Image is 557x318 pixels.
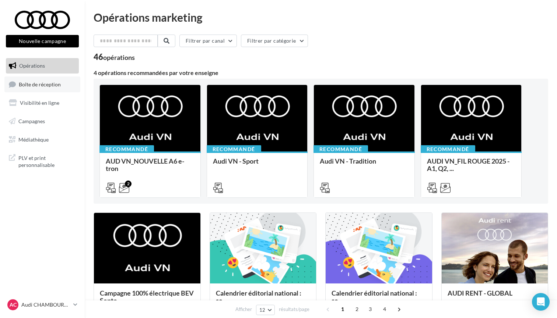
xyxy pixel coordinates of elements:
a: Boîte de réception [4,76,80,92]
span: 3 [364,303,376,315]
span: Calendrier éditorial national : se... [216,289,301,304]
a: PLV et print personnalisable [4,150,80,172]
span: 12 [259,307,266,313]
button: Filtrer par canal [179,35,237,47]
div: 4 opérations recommandées par votre enseigne [94,70,548,76]
span: PLV et print personnalisable [18,153,76,169]
span: Médiathèque [18,136,49,142]
span: AUDI VN_FIL ROUGE 2025 - A1, Q2, ... [427,157,509,172]
span: Campagnes [18,118,45,124]
span: AUD VN_NOUVELLE A6 e-tron [106,157,184,172]
a: Opérations [4,58,80,74]
span: 4 [379,303,390,315]
span: 1 [337,303,348,315]
span: AC [10,301,17,308]
span: Boîte de réception [19,81,61,87]
a: Médiathèque [4,132,80,147]
div: Recommandé [99,145,154,153]
span: Afficher [235,306,252,313]
div: Recommandé [207,145,261,153]
div: 46 [94,53,135,61]
button: Filtrer par catégorie [241,35,308,47]
div: Recommandé [421,145,475,153]
button: 12 [256,305,275,315]
span: résultats/page [279,306,309,313]
span: Calendrier éditorial national : se... [332,289,417,304]
span: AUDI RENT - GLOBAL [448,289,512,297]
p: Audi CHAMBOURCY [21,301,70,308]
div: opérations [103,54,135,61]
span: Opérations [19,62,45,69]
a: Visibilité en ligne [4,95,80,111]
span: 2 [351,303,363,315]
div: 2 [125,181,132,187]
span: Audi VN - Sport [213,157,259,165]
a: AC Audi CHAMBOURCY [6,298,79,312]
a: Campagnes [4,114,80,129]
span: Campagne 100% électrique BEV Septe... [100,289,194,304]
button: Nouvelle campagne [6,35,79,47]
div: Opérations marketing [94,12,548,23]
div: Recommandé [313,145,368,153]
span: Audi VN - Tradition [320,157,376,165]
span: Visibilité en ligne [20,100,59,106]
div: Open Intercom Messenger [532,293,550,311]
